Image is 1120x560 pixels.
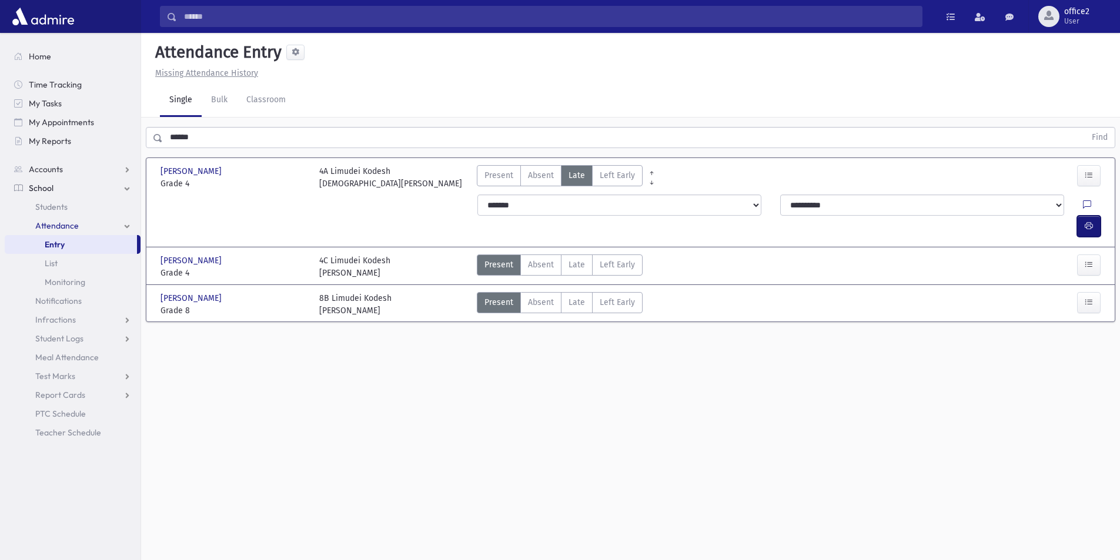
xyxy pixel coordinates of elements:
[5,235,137,254] a: Entry
[484,296,513,308] span: Present
[600,259,635,271] span: Left Early
[1064,7,1089,16] span: office2
[600,296,635,308] span: Left Early
[29,98,62,109] span: My Tasks
[35,296,82,306] span: Notifications
[161,292,224,304] span: [PERSON_NAME]
[35,408,86,419] span: PTC Schedule
[29,117,94,128] span: My Appointments
[151,42,282,62] h5: Attendance Entry
[5,197,141,216] a: Students
[160,84,202,117] a: Single
[5,291,141,310] a: Notifications
[35,220,79,231] span: Attendance
[161,165,224,177] span: [PERSON_NAME]
[477,165,643,190] div: AttTypes
[319,254,390,279] div: 4C Limudei Kodesh [PERSON_NAME]
[5,94,141,113] a: My Tasks
[161,254,224,267] span: [PERSON_NAME]
[161,177,307,190] span: Grade 4
[528,169,554,182] span: Absent
[1064,16,1089,26] span: User
[35,390,85,400] span: Report Cards
[5,132,141,150] a: My Reports
[1085,128,1115,147] button: Find
[5,47,141,66] a: Home
[5,310,141,329] a: Infractions
[35,314,76,325] span: Infractions
[161,267,307,279] span: Grade 4
[29,136,71,146] span: My Reports
[45,258,58,269] span: List
[35,333,83,344] span: Student Logs
[569,296,585,308] span: Late
[484,169,513,182] span: Present
[569,169,585,182] span: Late
[29,164,63,175] span: Accounts
[5,216,141,235] a: Attendance
[45,277,85,287] span: Monitoring
[5,273,141,291] a: Monitoring
[600,169,635,182] span: Left Early
[29,183,54,193] span: School
[528,296,554,308] span: Absent
[5,423,141,442] a: Teacher Schedule
[5,404,141,423] a: PTC Schedule
[5,348,141,367] a: Meal Attendance
[237,84,295,117] a: Classroom
[161,304,307,317] span: Grade 8
[5,385,141,404] a: Report Cards
[477,254,643,279] div: AttTypes
[177,6,922,27] input: Search
[35,202,68,212] span: Students
[9,5,77,28] img: AdmirePro
[319,165,462,190] div: 4A Limudei Kodesh [DEMOGRAPHIC_DATA][PERSON_NAME]
[29,51,51,62] span: Home
[5,329,141,348] a: Student Logs
[5,75,141,94] a: Time Tracking
[45,239,65,250] span: Entry
[569,259,585,271] span: Late
[35,371,75,381] span: Test Marks
[528,259,554,271] span: Absent
[155,68,258,78] u: Missing Attendance History
[29,79,82,90] span: Time Tracking
[477,292,643,317] div: AttTypes
[5,367,141,385] a: Test Marks
[151,68,258,78] a: Missing Attendance History
[5,254,141,273] a: List
[5,160,141,179] a: Accounts
[35,427,101,438] span: Teacher Schedule
[35,352,99,363] span: Meal Attendance
[5,113,141,132] a: My Appointments
[5,179,141,197] a: School
[319,292,392,317] div: 8B Limudei Kodesh [PERSON_NAME]
[484,259,513,271] span: Present
[202,84,237,117] a: Bulk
